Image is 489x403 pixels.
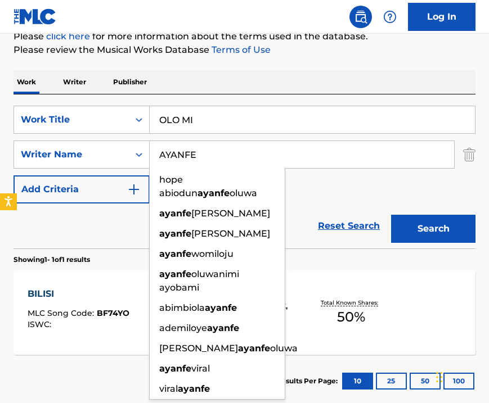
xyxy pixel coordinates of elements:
[207,323,239,333] strong: ayanfe
[28,319,54,329] span: ISWC :
[379,6,401,28] div: Help
[14,175,150,203] button: Add Criteria
[342,373,373,390] button: 10
[159,228,191,239] strong: ayanfe
[276,376,340,386] p: Results Per Page:
[21,148,122,161] div: Writer Name
[14,106,475,248] form: Search Form
[159,302,205,313] span: abimbiola
[159,343,238,354] span: [PERSON_NAME]
[376,373,407,390] button: 25
[349,6,372,28] a: Public Search
[159,269,191,279] strong: ayanfe
[436,360,443,394] div: Drag
[127,183,141,196] img: 9d2ae6d4665cec9f34b9.svg
[408,3,475,31] a: Log In
[14,43,475,57] p: Please review the Musical Works Database
[209,44,271,55] a: Terms of Use
[191,363,210,374] span: viral
[60,70,89,94] p: Writer
[198,188,230,198] strong: ayanfe
[110,70,150,94] p: Publisher
[46,31,90,42] a: click here
[14,255,90,265] p: Showing 1 - 1 of 1 results
[178,383,210,394] strong: ayanfe
[159,248,191,259] strong: ayanfe
[14,270,475,355] a: BILISIMLC Song Code:BF74YOISWC:Writers (2)ADEMILOYE AYANFE, [PERSON_NAME]Recording Artists (0)Tot...
[159,174,198,198] span: hope abiodun
[433,349,489,403] iframe: Chat Widget
[14,8,57,25] img: MLC Logo
[191,228,270,239] span: [PERSON_NAME]
[238,343,270,354] strong: ayanfe
[312,214,385,238] a: Reset Search
[14,30,475,43] p: Please for more information about the terms used in the database.
[191,208,270,219] span: [PERSON_NAME]
[230,188,257,198] span: oluwa
[191,248,234,259] span: womiloju
[21,113,122,126] div: Work Title
[354,10,367,24] img: search
[321,298,381,307] p: Total Known Shares:
[28,287,129,301] div: BILISI
[159,323,207,333] span: ademiloye
[159,383,178,394] span: viral
[159,363,191,374] strong: ayanfe
[410,373,441,390] button: 50
[28,308,97,318] span: MLC Song Code :
[14,70,39,94] p: Work
[205,302,237,313] strong: ayanfe
[337,307,365,327] span: 50 %
[383,10,397,24] img: help
[159,208,191,219] strong: ayanfe
[97,308,129,318] span: BF74YO
[270,343,298,354] span: oluwa
[463,141,475,169] img: Delete Criterion
[391,215,475,243] button: Search
[159,269,239,293] span: oluwanimi ayobami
